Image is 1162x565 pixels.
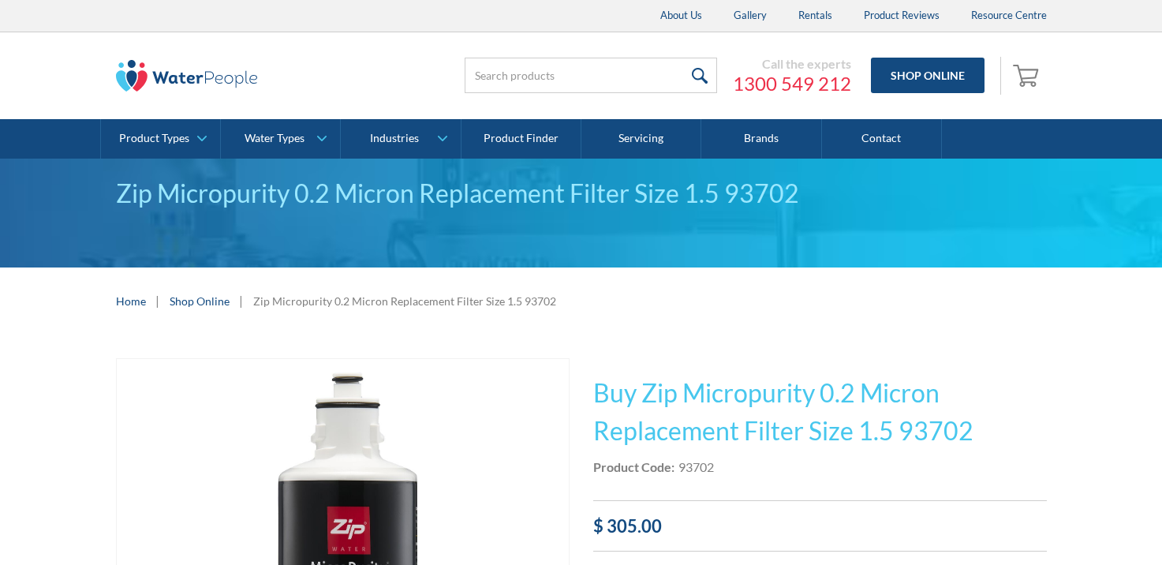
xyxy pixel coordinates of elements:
[822,119,942,159] a: Contact
[154,291,162,310] div: |
[461,119,581,159] a: Product Finder
[871,58,985,93] a: Shop Online
[733,72,851,95] a: 1300 549 212
[733,56,851,72] div: Call the experts
[593,513,1047,539] div: $ 305.00
[116,60,258,92] img: The Water People
[101,119,220,159] a: Product Types
[1013,62,1043,88] img: shopping cart
[245,132,305,145] div: Water Types
[465,58,717,93] input: Search products
[593,374,1047,450] h1: Buy Zip Micropurity 0.2 Micron Replacement Filter Size 1.5 93702
[116,293,146,309] a: Home
[116,174,1047,212] div: Zip Micropurity 0.2 Micron Replacement Filter Size 1.5 93702
[581,119,701,159] a: Servicing
[593,459,674,474] strong: Product Code:
[678,458,714,477] div: 93702
[1004,486,1162,565] iframe: podium webchat widget bubble
[237,291,245,310] div: |
[370,132,419,145] div: Industries
[701,119,821,159] a: Brands
[170,293,230,309] a: Shop Online
[221,119,340,159] a: Water Types
[341,119,460,159] a: Industries
[253,293,556,309] div: Zip Micropurity 0.2 Micron Replacement Filter Size 1.5 93702
[119,132,189,145] div: Product Types
[1009,57,1047,95] a: Open cart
